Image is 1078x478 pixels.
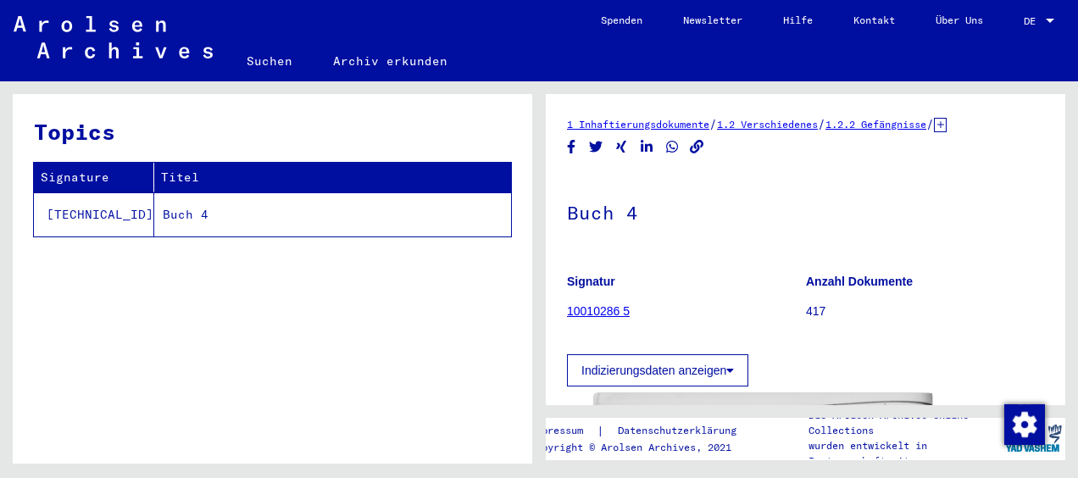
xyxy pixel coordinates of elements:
[1004,404,1045,445] img: Zustimmung ändern
[530,440,757,455] p: Copyright © Arolsen Archives, 2021
[688,136,706,158] button: Copy link
[613,136,631,158] button: Share on Xing
[808,438,1000,469] p: wurden entwickelt in Partnerschaft mit
[567,275,615,288] b: Signatur
[530,422,757,440] div: |
[34,192,154,236] td: [TECHNICAL_ID]
[664,136,681,158] button: Share on WhatsApp
[154,163,511,192] th: Titel
[567,354,748,386] button: Indizierungsdaten anzeigen
[638,136,656,158] button: Share on LinkedIn
[567,118,709,131] a: 1 Inhaftierungsdokumente
[1024,15,1042,27] span: DE
[154,192,511,236] td: Buch 4
[808,408,1000,438] p: Die Arolsen Archives Online-Collections
[926,116,934,131] span: /
[717,118,818,131] a: 1.2 Verschiedenes
[226,41,313,81] a: Suchen
[34,115,510,148] h3: Topics
[709,116,717,131] span: /
[563,136,581,158] button: Share on Facebook
[567,304,630,318] a: 10010286 5
[818,116,825,131] span: /
[34,163,154,192] th: Signature
[567,174,1044,248] h1: Buch 4
[825,118,926,131] a: 1.2.2 Gefängnisse
[604,422,757,440] a: Datenschutzerklärung
[587,136,605,158] button: Share on Twitter
[313,41,468,81] a: Archiv erkunden
[806,303,1044,320] p: 417
[14,16,213,58] img: Arolsen_neg.svg
[1002,417,1065,459] img: yv_logo.png
[806,275,913,288] b: Anzahl Dokumente
[530,422,597,440] a: Impressum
